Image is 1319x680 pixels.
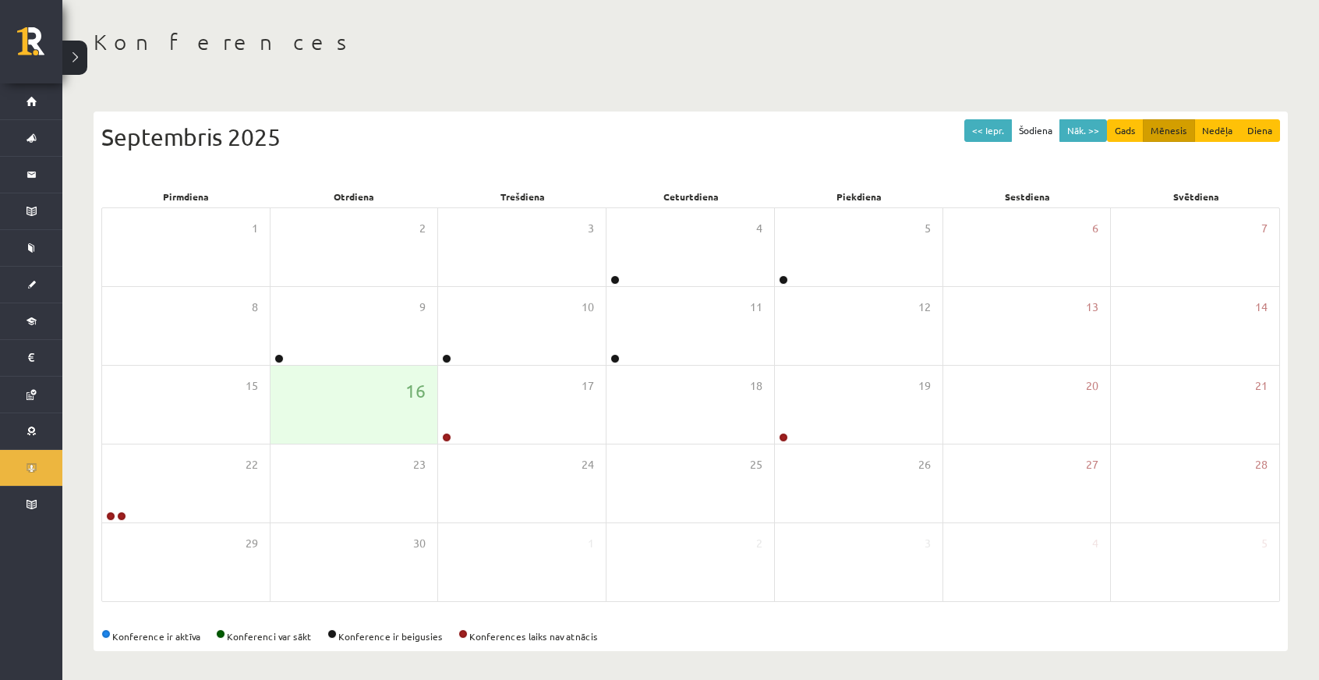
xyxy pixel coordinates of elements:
span: 26 [918,456,931,473]
span: 3 [588,220,594,237]
span: 1 [252,220,258,237]
span: 2 [419,220,426,237]
span: 8 [252,299,258,316]
span: 24 [582,456,594,473]
span: 14 [1255,299,1268,316]
span: 1 [588,535,594,552]
span: 16 [405,377,426,404]
span: 23 [413,456,426,473]
span: 11 [750,299,762,316]
span: 28 [1255,456,1268,473]
div: Pirmdiena [101,186,270,207]
button: Nedēļa [1194,119,1240,142]
span: 10 [582,299,594,316]
span: 4 [756,220,762,237]
h1: Konferences [94,29,1288,55]
button: Šodiena [1011,119,1060,142]
span: 21 [1255,377,1268,395]
div: Svētdiena [1112,186,1280,207]
span: 29 [246,535,258,552]
span: 19 [918,377,931,395]
span: 6 [1092,220,1098,237]
button: Gads [1107,119,1144,142]
div: Piekdiena [775,186,943,207]
span: 18 [750,377,762,395]
span: 9 [419,299,426,316]
a: Rīgas 1. Tālmācības vidusskola [17,27,62,66]
span: 5 [1261,535,1268,552]
span: 3 [925,535,931,552]
span: 7 [1261,220,1268,237]
div: Septembris 2025 [101,119,1280,154]
div: Sestdiena [943,186,1112,207]
span: 15 [246,377,258,395]
div: Ceturtdiena [606,186,775,207]
span: 25 [750,456,762,473]
div: Konference ir aktīva Konferenci var sākt Konference ir beigusies Konferences laiks nav atnācis [101,629,1280,643]
button: << Iepr. [964,119,1012,142]
span: 12 [918,299,931,316]
button: Mēnesis [1143,119,1195,142]
span: 2 [756,535,762,552]
button: Nāk. >> [1059,119,1107,142]
span: 20 [1086,377,1098,395]
span: 27 [1086,456,1098,473]
div: Trešdiena [438,186,606,207]
span: 30 [413,535,426,552]
span: 4 [1092,535,1098,552]
div: Otrdiena [270,186,438,207]
span: 22 [246,456,258,473]
span: 5 [925,220,931,237]
span: 17 [582,377,594,395]
span: 13 [1086,299,1098,316]
button: Diena [1239,119,1280,142]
